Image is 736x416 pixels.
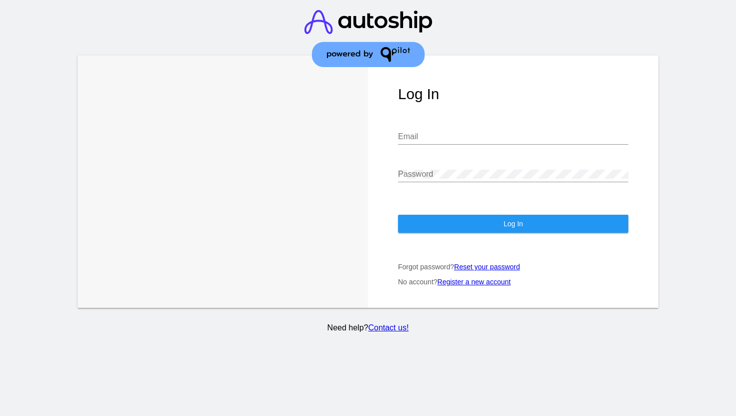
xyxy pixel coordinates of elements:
[76,323,660,332] p: Need help?
[398,278,628,286] p: No account?
[368,323,409,332] a: Contact us!
[398,86,628,103] h1: Log In
[398,263,628,271] p: Forgot password?
[438,278,511,286] a: Register a new account
[398,132,628,141] input: Email
[454,263,520,271] a: Reset your password
[504,220,523,228] span: Log In
[398,215,628,233] button: Log In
